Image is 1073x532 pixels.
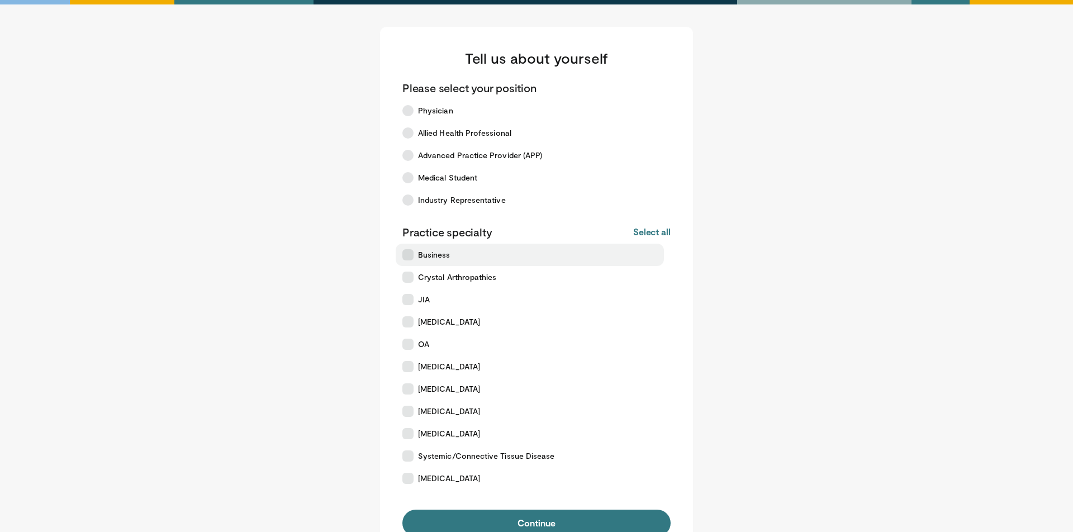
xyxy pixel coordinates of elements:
[418,105,453,116] span: Physician
[418,339,429,350] span: OA
[418,172,477,183] span: Medical Student
[633,226,671,238] button: Select all
[402,80,536,95] p: Please select your position
[402,49,671,67] h3: Tell us about yourself
[418,316,480,327] span: [MEDICAL_DATA]
[418,150,542,161] span: Advanced Practice Provider (APP)
[418,127,511,139] span: Allied Health Professional
[418,194,506,206] span: Industry Representative
[418,272,496,283] span: Crystal Arthropathies
[418,428,480,439] span: [MEDICAL_DATA]
[418,450,554,462] span: Systemic/Connective Tissue Disease
[402,225,492,239] p: Practice specialty
[418,473,480,484] span: [MEDICAL_DATA]
[418,294,430,305] span: JIA
[418,249,450,260] span: Business
[418,383,480,395] span: [MEDICAL_DATA]
[418,406,480,417] span: [MEDICAL_DATA]
[418,361,480,372] span: [MEDICAL_DATA]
